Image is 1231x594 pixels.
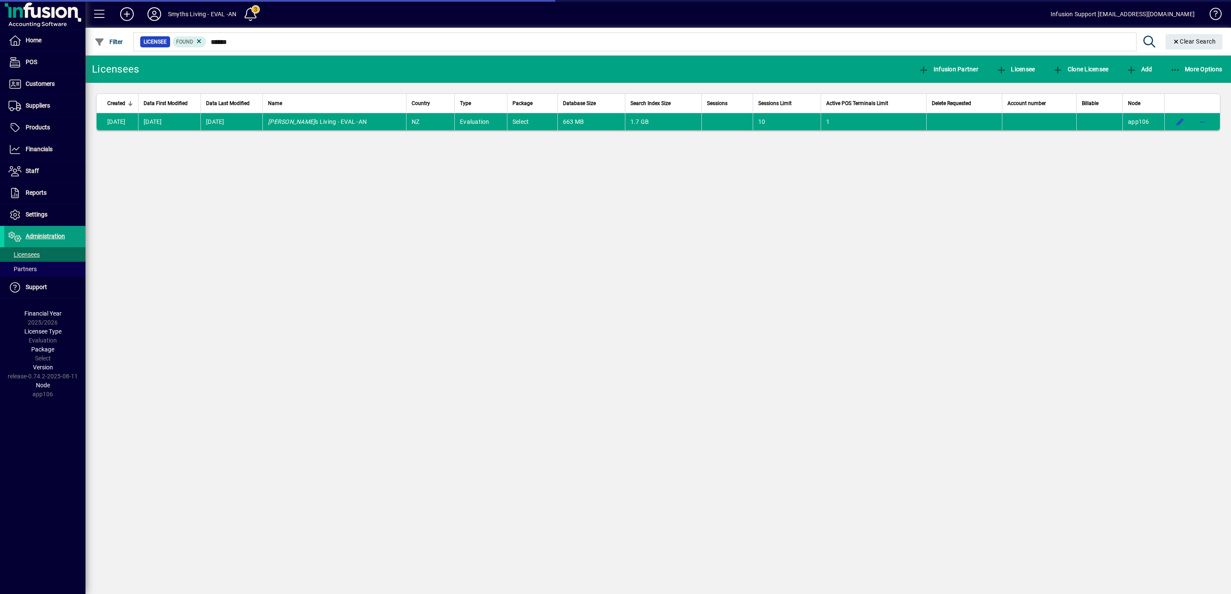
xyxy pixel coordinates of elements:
span: Type [460,99,471,108]
span: Sessions Limit [758,99,792,108]
a: Home [4,30,85,51]
div: Type [460,99,502,108]
a: Support [4,277,85,298]
td: 1.7 GB [625,113,702,130]
td: 663 MB [557,113,625,130]
div: Database Size [563,99,620,108]
td: 1 [821,113,926,130]
span: Account number [1007,99,1046,108]
span: Filter [94,38,123,45]
span: Licensees [9,251,40,258]
div: Account number [1007,99,1072,108]
a: POS [4,52,85,73]
div: Search Index Size [630,99,697,108]
td: [DATE] [200,113,262,130]
a: Suppliers [4,95,85,117]
span: Database Size [563,99,596,108]
span: Clear Search [1172,38,1216,45]
a: Products [4,117,85,138]
td: NZ [406,113,454,130]
button: Clone Licensee [1051,61,1110,77]
div: Name [268,99,401,108]
span: Financials [26,146,53,152]
span: Package [31,346,54,353]
span: Created [107,99,125,108]
span: Products [26,124,50,131]
a: Reports [4,182,85,204]
span: Package [512,99,533,108]
span: Licensee [996,66,1035,73]
span: Sessions [707,99,727,108]
span: More Options [1170,66,1222,73]
span: Name [268,99,282,108]
a: Staff [4,161,85,182]
span: Found [176,39,193,45]
div: Smyths Living - EVAL -AN [168,7,236,21]
td: Select [507,113,557,130]
span: Delete Requested [932,99,971,108]
span: Customers [26,80,55,87]
span: Financial Year [24,310,62,317]
span: s Living - EVAL -AN [268,118,367,125]
span: Country [412,99,430,108]
span: POS [26,59,37,65]
button: Infusion Partner [916,61,981,77]
div: Infusion Support [EMAIL_ADDRESS][DOMAIN_NAME] [1051,7,1195,21]
div: Billable [1082,99,1117,108]
span: Node [36,382,50,389]
a: Partners [4,262,85,276]
a: Customers [4,73,85,95]
div: Sessions Limit [758,99,816,108]
div: Data Last Modified [206,99,257,108]
span: Billable [1082,99,1098,108]
div: Active POS Terminals Limit [826,99,921,108]
span: Settings [26,211,47,218]
td: Evaluation [454,113,507,130]
div: Sessions [707,99,747,108]
td: [DATE] [138,113,200,130]
span: Support [26,284,47,290]
div: Package [512,99,552,108]
span: Licensee Type [24,328,62,335]
button: Add [113,6,141,22]
span: Reports [26,189,47,196]
div: Node [1128,99,1159,108]
mat-chip: Found Status: Found [173,36,206,47]
span: Data Last Modified [206,99,250,108]
td: [DATE] [97,113,138,130]
span: Add [1126,66,1152,73]
span: Active POS Terminals Limit [826,99,888,108]
button: Licensee [994,61,1037,77]
div: Delete Requested [932,99,997,108]
button: Filter [92,34,125,50]
span: Home [26,37,41,44]
span: Version [33,364,53,371]
button: More options [1196,115,1209,129]
div: Data First Modified [144,99,195,108]
td: 10 [753,113,821,130]
button: Profile [141,6,168,22]
a: Financials [4,139,85,160]
div: Licensees [92,62,139,76]
span: Licensee [144,38,167,46]
span: Node [1128,99,1140,108]
button: Clear [1166,34,1223,50]
span: Partners [9,266,37,272]
em: [PERSON_NAME] [268,118,315,125]
span: Infusion Partner [919,66,978,73]
a: Licensees [4,247,85,262]
button: More Options [1168,61,1225,77]
span: Data First Modified [144,99,188,108]
button: Edit [1173,115,1187,129]
button: Add [1124,61,1154,77]
span: Staff [26,167,39,174]
div: Country [412,99,449,108]
span: Administration [26,233,65,240]
span: Suppliers [26,102,50,109]
span: Clone Licensee [1053,66,1108,73]
span: Search Index Size [630,99,671,108]
a: Knowledge Base [1203,2,1220,29]
div: Created [107,99,133,108]
span: app106.prod.infusionbusinesssoftware.com [1128,118,1149,125]
a: Settings [4,204,85,225]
